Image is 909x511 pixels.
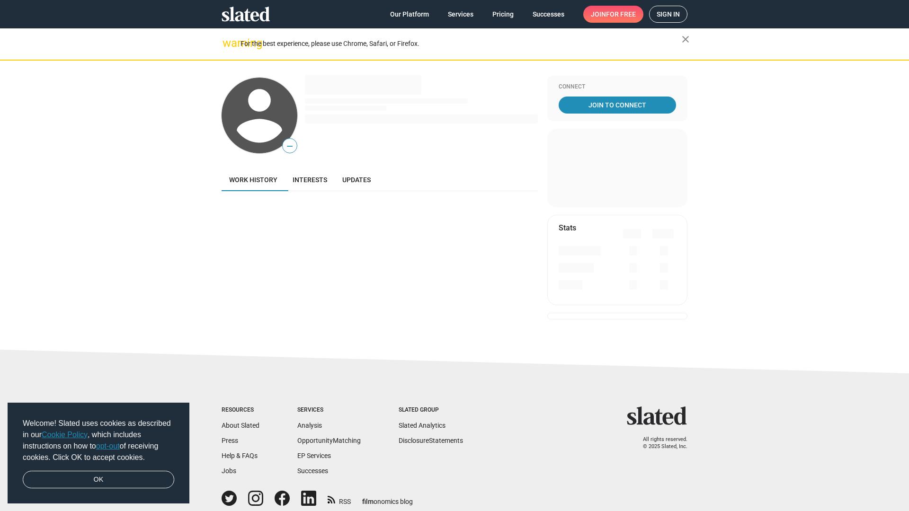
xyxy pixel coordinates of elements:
[606,6,636,23] span: for free
[8,403,189,504] div: cookieconsent
[561,97,674,114] span: Join To Connect
[297,406,361,414] div: Services
[633,436,687,450] p: All rights reserved. © 2025 Slated, Inc.
[297,422,322,429] a: Analysis
[335,168,378,191] a: Updates
[297,437,361,444] a: OpportunityMatching
[222,422,259,429] a: About Slated
[399,422,446,429] a: Slated Analytics
[492,6,514,23] span: Pricing
[362,490,413,506] a: filmonomics blog
[222,406,259,414] div: Resources
[383,6,437,23] a: Our Platform
[525,6,572,23] a: Successes
[559,223,576,233] mat-card-title: Stats
[328,492,351,506] a: RSS
[297,467,328,475] a: Successes
[657,6,680,22] span: Sign in
[485,6,521,23] a: Pricing
[342,176,371,184] span: Updates
[283,140,297,152] span: —
[362,498,374,505] span: film
[297,452,331,459] a: EP Services
[241,37,682,50] div: For the best experience, please use Chrome, Safari, or Firefox.
[390,6,429,23] span: Our Platform
[222,452,258,459] a: Help & FAQs
[649,6,687,23] a: Sign in
[23,418,174,463] span: Welcome! Slated uses cookies as described in our , which includes instructions on how to of recei...
[223,37,234,49] mat-icon: warning
[680,34,691,45] mat-icon: close
[285,168,335,191] a: Interests
[399,437,463,444] a: DisclosureStatements
[448,6,473,23] span: Services
[42,431,88,439] a: Cookie Policy
[533,6,564,23] span: Successes
[229,176,277,184] span: Work history
[559,97,676,114] a: Join To Connect
[559,83,676,91] div: Connect
[222,168,285,191] a: Work history
[222,467,236,475] a: Jobs
[440,6,481,23] a: Services
[222,437,238,444] a: Press
[96,442,120,450] a: opt-out
[293,176,327,184] span: Interests
[591,6,636,23] span: Join
[583,6,643,23] a: Joinfor free
[23,471,174,489] a: dismiss cookie message
[399,406,463,414] div: Slated Group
